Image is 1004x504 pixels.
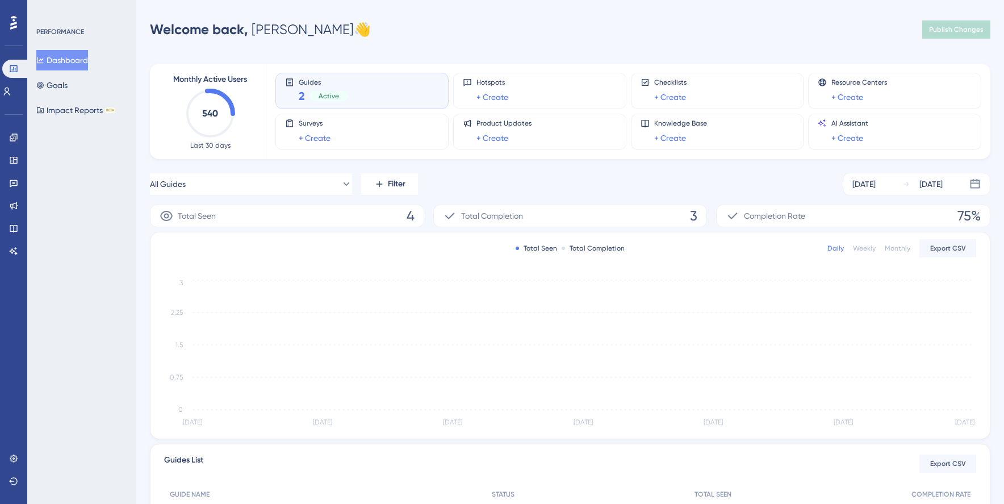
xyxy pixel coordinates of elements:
span: Product Updates [476,119,532,128]
button: Export CSV [919,455,976,473]
div: Monthly [885,244,910,253]
tspan: [DATE] [955,418,974,426]
a: + Create [654,131,686,145]
tspan: [DATE] [443,418,462,426]
a: + Create [299,131,331,145]
a: + Create [831,90,863,104]
button: Impact ReportsBETA [36,100,115,120]
span: AI Assistant [831,119,868,128]
tspan: 0.75 [170,373,183,381]
span: TOTAL SEEN [695,490,731,499]
a: + Create [476,131,508,145]
tspan: [DATE] [183,418,202,426]
span: Active [319,91,339,101]
span: GUIDE NAME [170,490,210,499]
span: Last 30 days [190,141,231,150]
div: PERFORMANCE [36,27,84,36]
span: Welcome back, [150,21,248,38]
span: STATUS [492,490,514,499]
tspan: 2.25 [171,309,183,316]
tspan: [DATE] [704,418,723,426]
span: Guides [299,78,348,86]
div: Total Seen [516,244,557,253]
div: Daily [827,244,844,253]
button: Publish Changes [922,20,990,39]
span: Filter [388,177,405,191]
span: 2 [299,88,305,104]
span: Surveys [299,119,331,128]
div: Total Completion [562,244,625,253]
a: + Create [831,131,863,145]
span: Export CSV [930,459,966,468]
span: Export CSV [930,244,966,253]
button: All Guides [150,173,352,195]
span: 3 [690,207,697,225]
tspan: 3 [179,279,183,287]
span: Completion Rate [744,209,805,223]
span: COMPLETION RATE [911,490,970,499]
span: Checklists [654,78,687,87]
tspan: [DATE] [834,418,853,426]
button: Export CSV [919,239,976,257]
span: Total Seen [178,209,216,223]
button: Dashboard [36,50,88,70]
span: 4 [407,207,415,225]
text: 540 [202,108,218,119]
span: Knowledge Base [654,119,707,128]
span: Guides List [164,453,203,474]
div: BETA [105,107,115,113]
tspan: 0 [178,406,183,414]
span: Publish Changes [929,25,984,34]
span: All Guides [150,177,186,191]
span: Monthly Active Users [173,73,247,86]
div: [DATE] [852,177,876,191]
span: 75% [957,207,981,225]
span: Resource Centers [831,78,887,87]
button: Goals [36,75,68,95]
span: Hotspots [476,78,508,87]
div: [DATE] [919,177,943,191]
tspan: [DATE] [574,418,593,426]
div: [PERSON_NAME] 👋 [150,20,371,39]
div: Weekly [853,244,876,253]
span: Total Completion [461,209,523,223]
a: + Create [654,90,686,104]
a: + Create [476,90,508,104]
tspan: 1.5 [175,341,183,349]
tspan: [DATE] [313,418,332,426]
button: Filter [361,173,418,195]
